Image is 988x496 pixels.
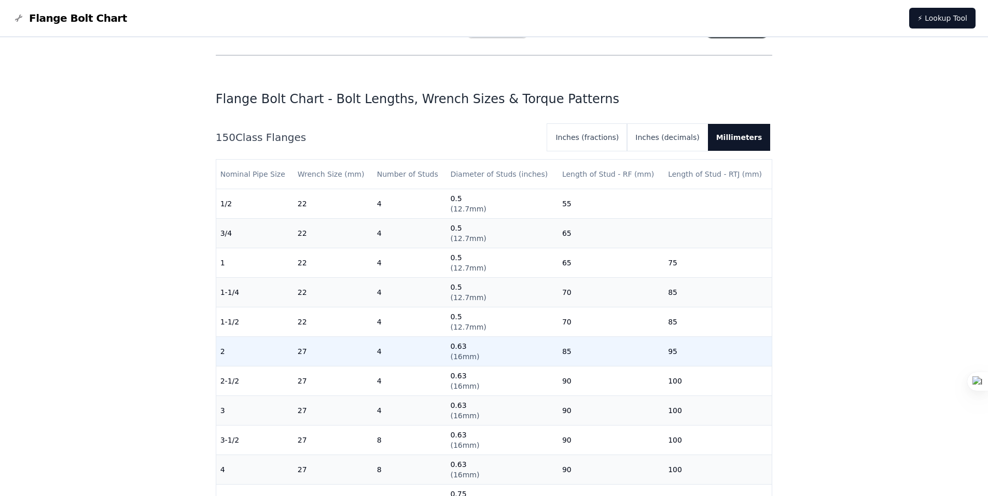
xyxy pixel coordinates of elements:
[558,455,664,485] td: 90
[558,189,664,219] td: 55
[294,189,373,219] td: 22
[664,396,772,426] td: 100
[664,337,772,366] td: 95
[294,278,373,307] td: 22
[294,219,373,248] td: 22
[216,219,294,248] td: 3/4
[294,455,373,485] td: 27
[446,248,558,278] td: 0.5
[450,382,479,390] span: ( 16mm )
[216,248,294,278] td: 1
[446,307,558,337] td: 0.5
[373,278,447,307] td: 4
[664,307,772,337] td: 85
[294,426,373,455] td: 27
[216,189,294,219] td: 1/2
[294,160,373,189] th: Wrench Size (mm)
[708,124,771,151] button: Millimeters
[450,205,486,213] span: ( 12.7mm )
[450,323,486,331] span: ( 12.7mm )
[450,264,486,272] span: ( 12.7mm )
[627,124,707,151] button: Inches (decimals)
[664,426,772,455] td: 100
[446,396,558,426] td: 0.63
[446,189,558,219] td: 0.5
[547,124,627,151] button: Inches (fractions)
[558,219,664,248] td: 65
[294,396,373,426] td: 27
[12,11,127,25] a: Flange Bolt Chart LogoFlange Bolt Chart
[450,234,486,243] span: ( 12.7mm )
[373,396,447,426] td: 4
[294,337,373,366] td: 27
[373,219,447,248] td: 4
[450,471,479,479] span: ( 16mm )
[450,412,479,420] span: ( 16mm )
[216,337,294,366] td: 2
[216,307,294,337] td: 1-1/2
[909,8,976,29] a: ⚡ Lookup Tool
[216,366,294,396] td: 2-1/2
[558,248,664,278] td: 65
[294,248,373,278] td: 22
[450,293,486,302] span: ( 12.7mm )
[216,278,294,307] td: 1-1/4
[446,219,558,248] td: 0.5
[664,455,772,485] td: 100
[446,278,558,307] td: 0.5
[216,160,294,189] th: Nominal Pipe Size
[664,278,772,307] td: 85
[216,130,539,145] h2: 150 Class Flanges
[373,189,447,219] td: 4
[558,278,664,307] td: 70
[558,307,664,337] td: 70
[294,307,373,337] td: 22
[216,91,773,107] h1: Flange Bolt Chart - Bolt Lengths, Wrench Sizes & Torque Patterns
[664,248,772,278] td: 75
[450,441,479,449] span: ( 16mm )
[446,426,558,455] td: 0.63
[446,337,558,366] td: 0.63
[446,160,558,189] th: Diameter of Studs (inches)
[216,455,294,485] td: 4
[294,366,373,396] td: 27
[216,426,294,455] td: 3-1/2
[373,455,447,485] td: 8
[216,396,294,426] td: 3
[558,337,664,366] td: 85
[558,396,664,426] td: 90
[558,160,664,189] th: Length of Stud - RF (mm)
[373,426,447,455] td: 8
[664,366,772,396] td: 100
[12,12,25,24] img: Flange Bolt Chart Logo
[373,366,447,396] td: 4
[373,337,447,366] td: 4
[29,11,127,25] span: Flange Bolt Chart
[450,352,479,361] span: ( 16mm )
[558,366,664,396] td: 90
[373,248,447,278] td: 4
[558,426,664,455] td: 90
[664,160,772,189] th: Length of Stud - RTJ (mm)
[446,455,558,485] td: 0.63
[373,307,447,337] td: 4
[446,366,558,396] td: 0.63
[373,160,447,189] th: Number of Studs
